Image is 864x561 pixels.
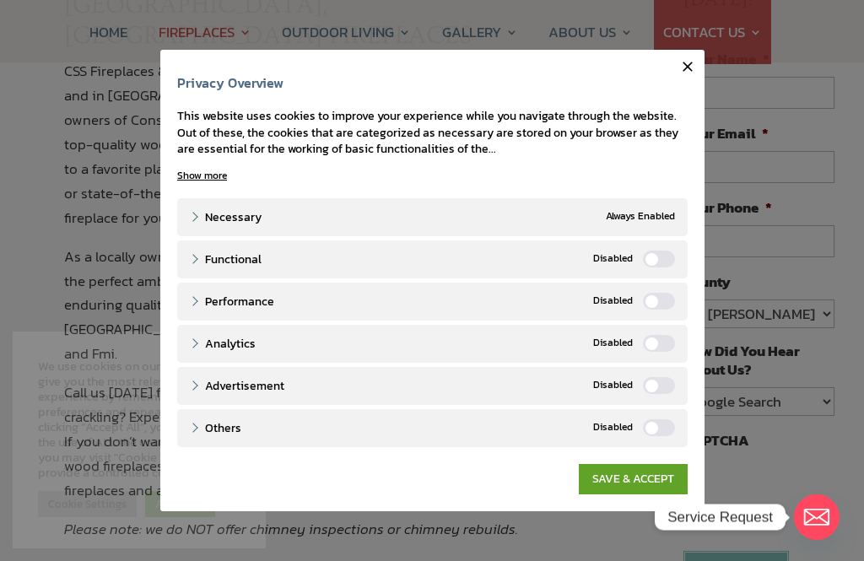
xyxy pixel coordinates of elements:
div: This website uses cookies to improve your experience while you navigate through the website. Out ... [177,108,688,158]
a: Advertisement [190,377,284,395]
h4: Privacy Overview [177,75,688,100]
a: Others [190,419,241,437]
span: Always Enabled [606,208,675,226]
a: Analytics [190,335,256,353]
a: SAVE & ACCEPT [579,464,688,494]
a: Show more [177,168,227,183]
a: Functional [190,251,262,268]
a: Performance [190,293,274,310]
a: Necessary [190,208,262,226]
